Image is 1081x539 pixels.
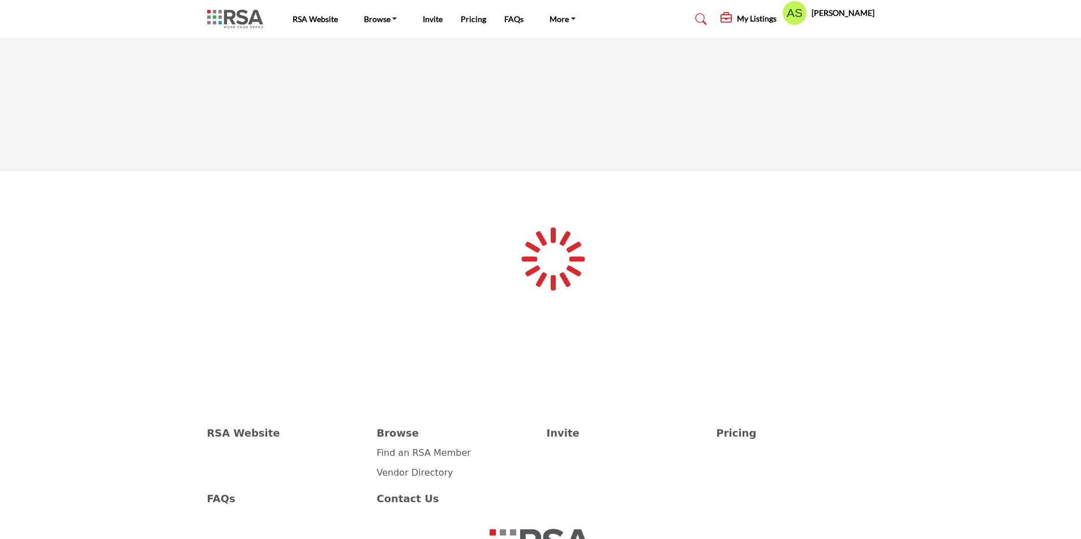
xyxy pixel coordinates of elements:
a: Browse [377,425,535,441]
a: Pricing [717,425,874,441]
a: More [542,11,584,27]
a: Contact Us [377,491,535,506]
a: Browse [356,11,405,27]
button: Show hide supplier dropdown [782,1,807,25]
img: Site Logo [207,10,269,28]
a: RSA Website [207,425,365,441]
a: Search [684,10,714,28]
a: Vendor Directory [377,467,453,478]
h5: [PERSON_NAME] [812,7,874,19]
a: FAQs [504,14,524,24]
a: Invite [423,14,443,24]
a: Pricing [461,14,486,24]
a: Invite [547,425,705,441]
a: Find an RSA Member [377,447,471,458]
a: RSA Website [293,14,338,24]
a: FAQs [207,491,365,506]
div: My Listings [720,12,777,26]
h5: My Listings [737,14,777,24]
